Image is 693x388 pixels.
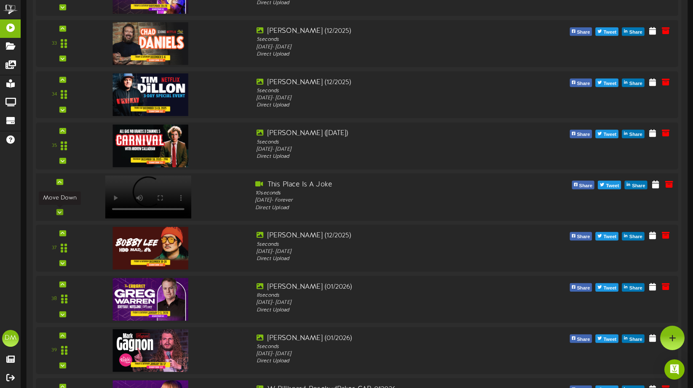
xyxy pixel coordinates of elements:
div: Direct Upload [257,153,511,160]
span: Share [628,232,644,242]
button: Tweet [596,335,619,343]
div: [DATE] - [DATE] [257,248,511,255]
img: 2b5f8642-8f70-4a2d-a226-ddf63a0f7930.jpg [112,227,188,269]
button: Share [622,27,644,36]
div: Direct Upload [257,255,511,263]
div: 39 [51,347,57,354]
span: Share [628,335,644,344]
span: Tweet [602,335,618,344]
div: 5 seconds [257,88,511,95]
div: 5 seconds [257,138,511,146]
span: Share [628,79,644,88]
button: Share [572,181,594,189]
span: Tweet [602,28,618,37]
div: 8 seconds [257,292,511,299]
div: [DATE] - [DATE] [257,95,511,102]
div: [PERSON_NAME] (01/2026) [257,282,511,292]
div: 33 [52,40,57,47]
div: 38 [51,296,57,303]
span: Share [628,28,644,37]
span: Share [575,335,591,344]
div: [PERSON_NAME] (01/2026) [257,333,511,343]
span: Share [575,130,591,139]
div: Direct Upload [255,205,513,212]
div: [PERSON_NAME] (12/2025) [257,27,511,36]
img: bb3a0a73-b722-41b7-a9b2-e03e1fc479b9.jpg [112,73,188,116]
button: Tweet [598,181,621,189]
span: Share [630,181,647,191]
button: Share [570,232,592,240]
img: 34108882-f629-4623-a2de-caf15d081a34.jpg [112,125,188,167]
button: Share [625,181,648,189]
span: Share [575,232,591,242]
button: Share [570,283,592,292]
button: Share [622,130,644,138]
div: [PERSON_NAME] (12/2025) [257,77,511,87]
span: Tweet [602,284,618,293]
img: 2764db73-57d3-4891-a336-388ca04e3710.jpg [112,278,188,321]
div: [DATE] - Forever [255,197,513,205]
div: 35 [52,142,57,149]
button: Share [570,335,592,343]
span: Share [575,79,591,88]
img: 69fdc6cc-6be3-4633-ab01-7a86d7479436.jpg [112,22,188,65]
div: [PERSON_NAME] (12/2025) [257,231,511,241]
button: Tweet [596,232,619,240]
span: Share [575,284,591,293]
button: Tweet [596,130,619,138]
div: [DATE] - [DATE] [257,351,511,358]
button: Tweet [596,79,619,87]
span: Share [628,284,644,293]
div: 34 [52,91,57,98]
span: Tweet [602,130,618,139]
div: Direct Upload [257,358,511,365]
div: Open Intercom Messenger [664,359,685,380]
div: 10 seconds [255,190,513,197]
button: Share [622,232,644,240]
span: Tweet [604,181,621,191]
img: d04d3f99-cf92-4459-b89a-fea48baba72a.jpg [112,329,188,372]
div: [DATE] - [DATE] [257,43,511,50]
div: Direct Upload [257,51,511,58]
button: Share [622,335,644,343]
div: 5 seconds [257,343,511,350]
div: DM [2,330,19,347]
div: 36 [48,193,54,201]
span: Tweet [602,79,618,88]
span: Share [578,181,594,191]
button: Tweet [596,283,619,292]
button: Share [570,79,592,87]
div: 37 [52,244,57,252]
div: [PERSON_NAME] ([DATE]) [257,129,511,138]
button: Share [622,79,644,87]
div: [DATE] - [DATE] [257,146,511,153]
span: Share [575,28,591,37]
div: [DATE] - [DATE] [257,299,511,306]
button: Tweet [596,27,619,36]
div: Direct Upload [257,307,511,314]
span: Tweet [602,232,618,242]
div: 5 seconds [257,36,511,43]
div: 5 seconds [257,241,511,248]
div: This Place Is A Joke [255,180,513,189]
button: Share [570,27,592,36]
span: Share [628,130,644,139]
div: Direct Upload [257,102,511,109]
button: Share [570,130,592,138]
button: Share [622,283,644,292]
